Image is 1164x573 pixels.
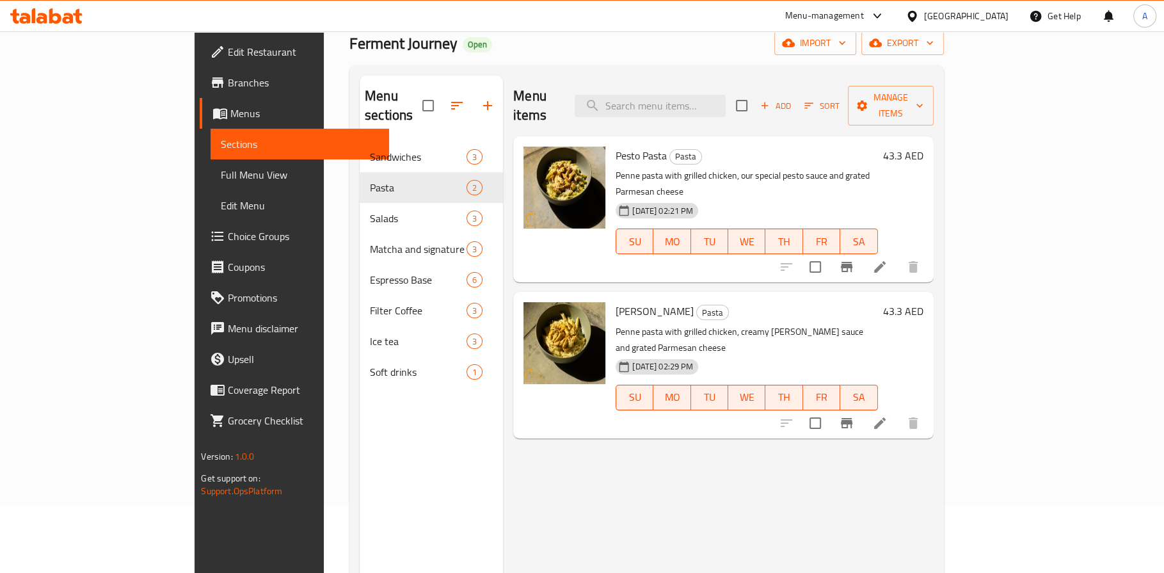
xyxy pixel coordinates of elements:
span: Choice Groups [228,229,379,244]
span: WE [733,232,760,251]
a: Edit Restaurant [200,36,389,67]
div: Pasta [696,305,729,320]
span: Pasta [697,305,728,320]
div: Ice tea3 [360,326,503,357]
span: 3 [467,151,482,163]
span: A [1142,9,1147,23]
button: MO [653,385,690,410]
span: 1.0.0 [235,448,255,465]
span: Pesto Pasta [616,146,667,165]
div: Menu-management [785,8,864,24]
h6: 43.3 AED [883,147,923,165]
span: Pasta [670,149,701,164]
div: Pasta [669,149,702,165]
span: [DATE] 02:21 PM [627,205,698,217]
div: items [466,241,482,257]
nav: Menu sections [360,136,503,392]
img: Alfredo Pasta [523,302,605,384]
button: Branch-specific-item [831,408,862,439]
span: import [785,35,846,51]
span: SA [845,232,872,251]
span: Select to update [802,254,829,280]
span: Manage items [858,90,923,122]
div: Soft drinks1 [360,357,503,387]
span: Select to update [802,410,829,437]
span: Version: [201,448,232,465]
a: Coupons [200,252,389,282]
span: Sandwiches [370,149,466,165]
span: 3 [467,243,482,255]
span: Matcha and signature mixes [370,241,466,257]
button: SU [616,229,653,254]
span: Filter Coffee [370,303,466,318]
div: items [466,334,482,349]
span: 1 [467,366,482,378]
button: TH [765,385,802,410]
a: Sections [211,129,389,159]
button: SA [840,229,877,254]
p: Penne pasta with grilled chicken, creamy [PERSON_NAME] sauce and grated Parmesan cheese [616,324,877,356]
div: Matcha and signature mixes3 [360,234,503,264]
span: Menus [230,106,379,121]
span: Soft drinks [370,364,466,380]
a: Menu disclaimer [200,313,389,344]
span: Edit Restaurant [228,44,379,60]
span: Edit Menu [221,198,379,213]
button: WE [728,385,765,410]
button: TU [691,385,728,410]
span: 6 [467,274,482,286]
a: Grocery Checklist [200,405,389,436]
span: Menu disclaimer [228,321,379,336]
a: Coverage Report [200,375,389,405]
div: Salads [370,211,466,226]
h2: Menu sections [365,86,422,125]
button: import [774,31,856,55]
a: Edit menu item [872,259,888,275]
a: Menus [200,98,389,129]
span: 3 [467,335,482,348]
a: Choice Groups [200,221,389,252]
span: Pasta [370,180,466,195]
div: Filter Coffee3 [360,295,503,326]
div: [GEOGRAPHIC_DATA] [924,9,1009,23]
span: Sort items [796,96,848,116]
div: items [466,149,482,165]
span: Sort [804,99,840,113]
button: WE [728,229,765,254]
button: delete [898,408,929,439]
span: Add [758,99,793,113]
button: TU [691,229,728,254]
span: TH [770,388,797,407]
span: 2 [467,182,482,194]
button: SA [840,385,877,410]
span: WE [733,388,760,407]
button: FR [803,229,840,254]
button: Sort [801,96,843,116]
div: items [466,211,482,226]
span: Espresso Base [370,272,466,287]
a: Promotions [200,282,389,313]
span: MO [658,232,685,251]
button: Add [755,96,796,116]
span: Select all sections [415,92,442,119]
span: 3 [467,305,482,317]
button: TH [765,229,802,254]
span: Upsell [228,351,379,367]
span: SU [621,388,648,407]
span: TU [696,232,723,251]
span: Ferment Journey [349,29,458,58]
button: delete [898,252,929,282]
span: Coverage Report [228,382,379,398]
span: SU [621,232,648,251]
span: Sort sections [442,90,472,121]
a: Support.OpsPlatform [201,483,282,499]
img: Pesto Pasta [523,147,605,229]
a: Edit Menu [211,190,389,221]
span: TH [770,232,797,251]
span: Sections [221,136,379,152]
button: MO [653,229,690,254]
